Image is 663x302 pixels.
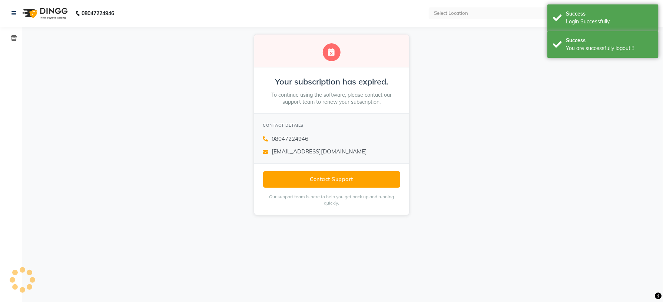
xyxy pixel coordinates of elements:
[566,10,653,18] div: Success
[263,194,400,206] p: Our support team is here to help you get back up and running quickly.
[566,37,653,44] div: Success
[272,135,309,143] span: 08047224946
[263,92,400,106] p: To continue using the software, please contact our support team to renew your subscription.
[263,76,400,87] h2: Your subscription has expired.
[566,44,653,52] div: You are successfully logout !!
[272,147,367,156] span: [EMAIL_ADDRESS][DOMAIN_NAME]
[263,123,304,128] span: CONTACT DETAILS
[82,3,114,24] b: 08047224946
[19,3,70,24] img: logo
[566,18,653,26] div: Login Successfully.
[263,171,400,188] button: Contact Support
